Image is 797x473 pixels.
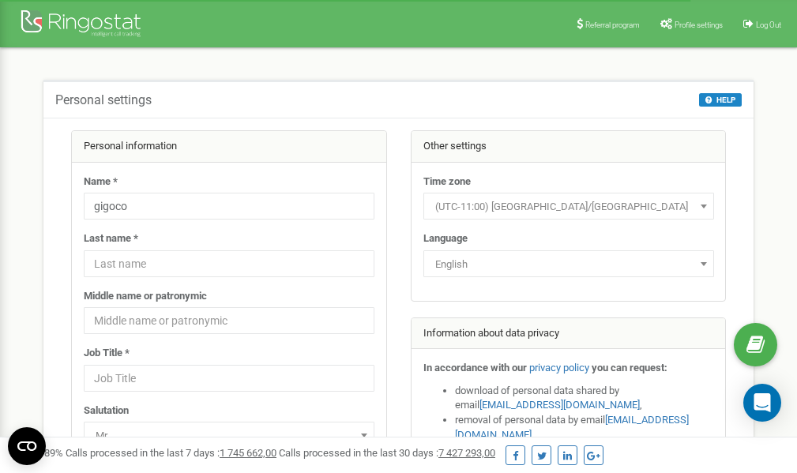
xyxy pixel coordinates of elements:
[756,21,781,29] span: Log Out
[84,231,138,246] label: Last name *
[743,384,781,422] div: Open Intercom Messenger
[429,196,709,218] span: (UTC-11:00) Pacific/Midway
[84,404,129,419] label: Salutation
[279,447,495,459] span: Calls processed in the last 30 days :
[8,427,46,465] button: Open CMP widget
[84,175,118,190] label: Name *
[429,253,709,276] span: English
[423,193,714,220] span: (UTC-11:00) Pacific/Midway
[423,175,471,190] label: Time zone
[423,250,714,277] span: English
[84,250,374,277] input: Last name
[455,413,714,442] li: removal of personal data by email ,
[479,399,640,411] a: [EMAIL_ADDRESS][DOMAIN_NAME]
[423,362,527,374] strong: In accordance with our
[675,21,723,29] span: Profile settings
[423,231,468,246] label: Language
[438,447,495,459] u: 7 427 293,00
[84,193,374,220] input: Name
[699,93,742,107] button: HELP
[220,447,276,459] u: 1 745 662,00
[84,307,374,334] input: Middle name or patronymic
[84,422,374,449] span: Mr.
[84,365,374,392] input: Job Title
[412,318,726,350] div: Information about data privacy
[55,93,152,107] h5: Personal settings
[89,425,369,447] span: Mr.
[592,362,667,374] strong: you can request:
[529,362,589,374] a: privacy policy
[66,447,276,459] span: Calls processed in the last 7 days :
[412,131,726,163] div: Other settings
[585,21,640,29] span: Referral program
[84,289,207,304] label: Middle name or patronymic
[72,131,386,163] div: Personal information
[455,384,714,413] li: download of personal data shared by email ,
[84,346,130,361] label: Job Title *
